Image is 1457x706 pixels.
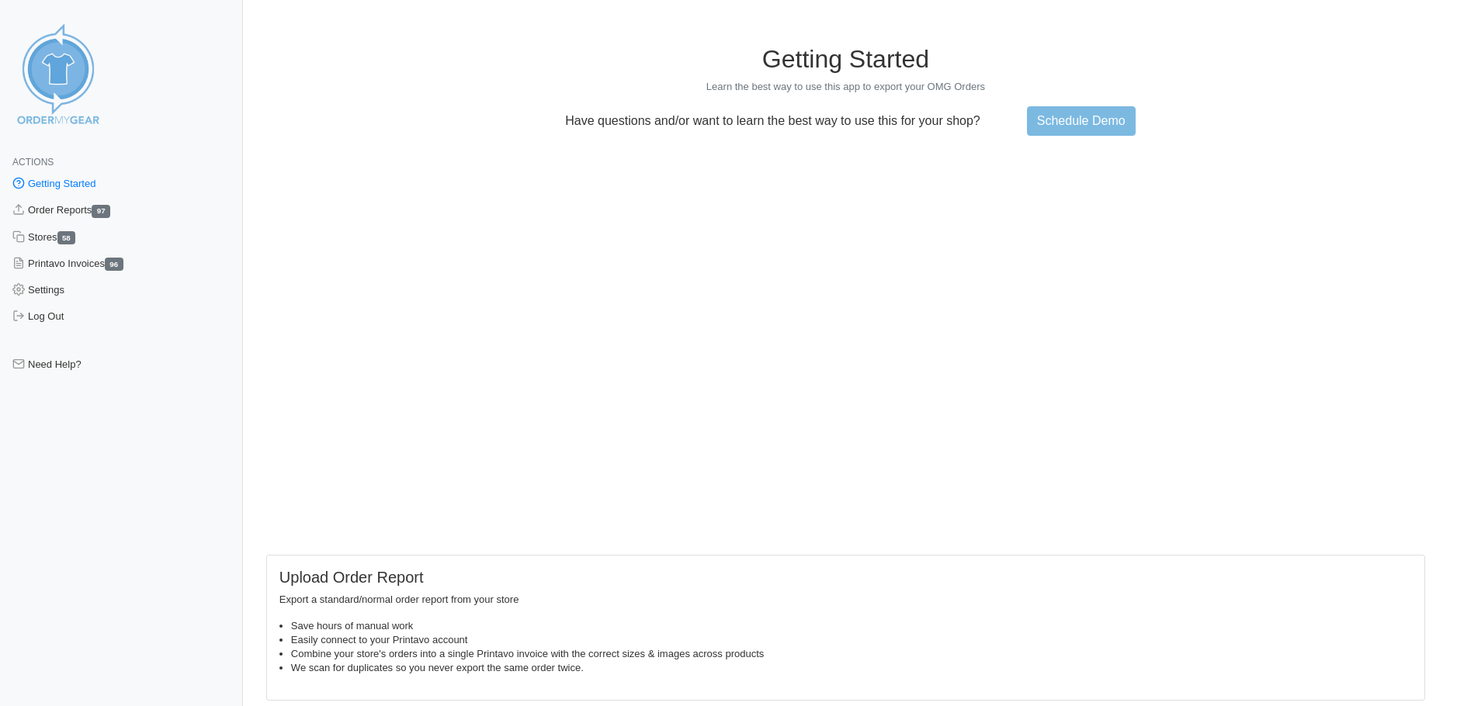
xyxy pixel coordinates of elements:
[1027,106,1136,136] a: Schedule Demo
[92,205,110,218] span: 97
[57,231,76,244] span: 58
[266,44,1425,74] h1: Getting Started
[105,258,123,271] span: 96
[279,568,1412,587] h5: Upload Order Report
[556,114,990,128] p: Have questions and/or want to learn the best way to use this for your shop?
[266,80,1425,94] p: Learn the best way to use this app to export your OMG Orders
[291,647,1412,661] li: Combine your store's orders into a single Printavo invoice with the correct sizes & images across...
[291,633,1412,647] li: Easily connect to your Printavo account
[12,157,54,168] span: Actions
[279,593,1412,607] p: Export a standard/normal order report from your store
[291,661,1412,675] li: We scan for duplicates so you never export the same order twice.
[291,619,1412,633] li: Save hours of manual work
